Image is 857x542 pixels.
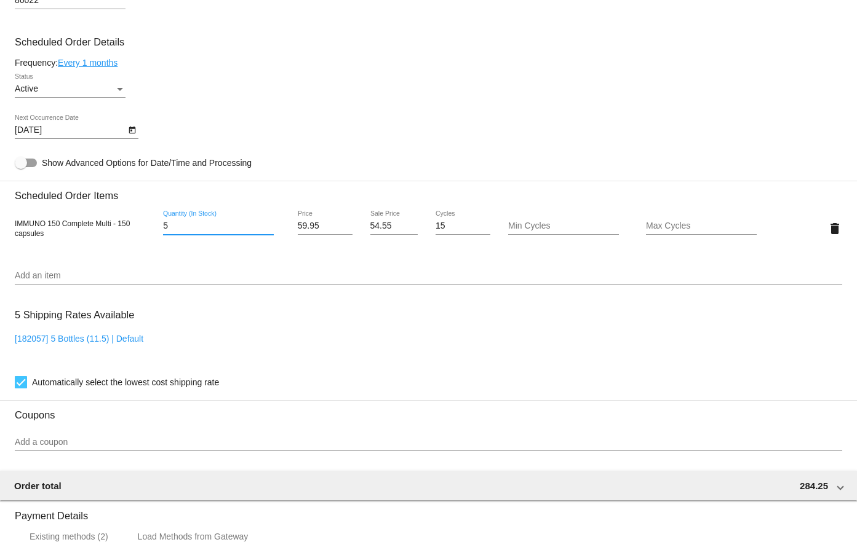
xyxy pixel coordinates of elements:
[15,36,842,48] h3: Scheduled Order Details
[14,481,62,491] span: Order total
[508,221,619,231] input: Min Cycles
[15,302,134,328] h3: 5 Shipping Rates Available
[15,181,842,202] h3: Scheduled Order Items
[15,219,130,238] span: IMMUNO 150 Complete Multi - 150 capsules
[163,221,274,231] input: Quantity (In Stock)
[126,123,138,136] button: Open calendar
[15,400,842,421] h3: Coupons
[15,84,38,93] span: Active
[15,58,842,68] div: Frequency:
[58,58,118,68] a: Every 1 months
[298,221,353,231] input: Price
[370,221,418,231] input: Sale Price
[15,84,126,94] mat-select: Status
[138,532,249,541] div: Load Methods from Gateway
[827,221,842,236] mat-icon: delete
[15,125,126,135] input: Next Occurrence Date
[32,375,219,390] span: Automatically select the lowest cost shipping rate
[15,334,143,344] a: [182057] 5 Bottles (11.5) | Default
[42,157,252,169] span: Show Advanced Options for Date/Time and Processing
[646,221,757,231] input: Max Cycles
[15,501,842,522] h3: Payment Details
[30,532,108,541] div: Existing methods (2)
[15,438,842,447] input: Add a coupon
[800,481,828,491] span: 284.25
[436,221,490,231] input: Cycles
[15,271,842,281] input: Add an item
